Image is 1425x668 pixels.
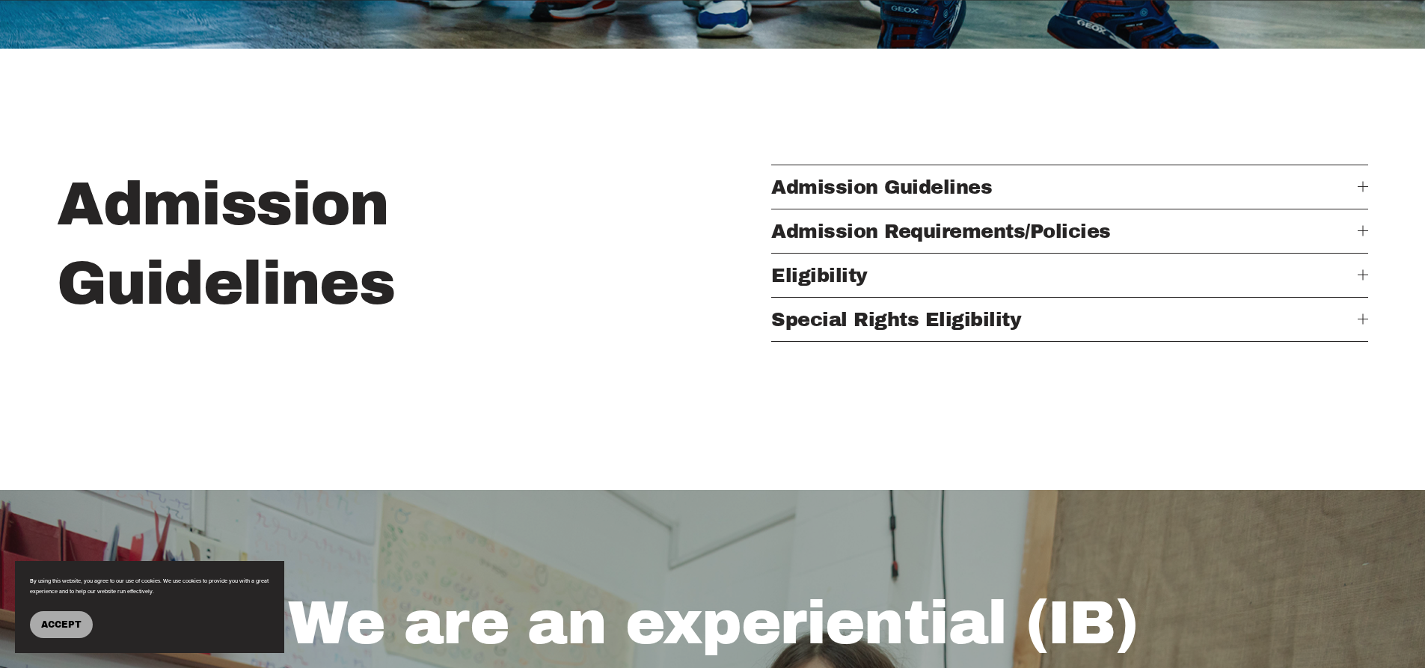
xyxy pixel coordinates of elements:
p: By using this website, you agree to our use of cookies. We use cookies to provide you with a grea... [30,576,269,596]
span: Special Rights Eligibility [771,309,1357,330]
span: Admission Requirements/Policies [771,221,1357,242]
button: Admission Requirements/Policies [771,209,1367,253]
span: Accept [41,619,82,630]
button: Special Rights Eligibility [771,298,1367,341]
button: Accept [30,611,93,638]
section: Cookie banner [15,561,284,653]
button: Admission Guidelines [771,165,1367,209]
button: Eligibility [771,254,1367,297]
span: Eligibility [771,265,1357,286]
span: Admission Guidelines [771,177,1357,197]
h2: Admission Guidelines [57,165,653,324]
